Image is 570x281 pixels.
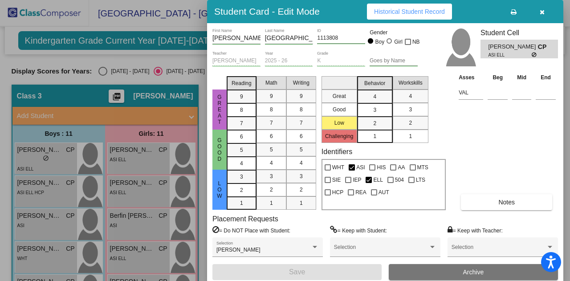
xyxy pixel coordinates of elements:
label: = Keep with Teacher: [448,226,503,235]
span: 4 [270,159,273,167]
label: = Do NOT Place with Student: [212,226,290,235]
div: Boy [375,38,385,46]
span: Great [216,94,224,125]
input: teacher [212,58,261,64]
span: 1 [240,199,243,207]
h3: Student Card - Edit Mode [214,6,320,17]
mat-label: Gender [370,29,418,37]
span: 7 [240,119,243,127]
span: ELL [373,175,383,185]
span: Archive [463,269,484,276]
span: 2 [409,119,412,127]
span: 8 [270,106,273,114]
label: Identifiers [322,147,352,156]
th: Beg [485,73,510,82]
span: 1 [409,132,412,140]
span: Notes [498,199,515,206]
span: 1 [373,132,376,140]
span: 9 [300,92,303,100]
span: 3 [240,173,243,181]
button: Historical Student Record [367,4,452,20]
th: Asses [456,73,485,82]
span: 1 [270,199,273,207]
span: 1 [300,199,303,207]
th: Mid [510,73,533,82]
button: Archive [389,264,558,280]
span: HCP [332,187,343,198]
span: 4 [240,159,243,167]
span: HIS [377,162,386,173]
span: REA [355,187,366,198]
h3: Student Cell [480,29,558,37]
span: Historical Student Record [374,8,445,15]
span: 3 [409,106,412,114]
span: 6 [270,132,273,140]
span: [PERSON_NAME] [216,247,261,253]
label: Placement Requests [212,215,278,223]
span: 9 [270,92,273,100]
span: SIE [332,175,341,185]
span: LTS [416,175,425,185]
span: 2 [240,186,243,194]
label: = Keep with Student: [330,226,387,235]
span: 8 [240,106,243,114]
span: 4 [373,93,376,101]
span: Save [289,268,305,276]
span: Reading [232,79,252,87]
span: 2 [300,186,303,194]
span: 3 [300,172,303,180]
span: NB [412,37,420,47]
span: 8 [300,106,303,114]
span: 5 [240,146,243,154]
span: WHT [332,162,344,173]
span: MTS [417,162,428,173]
span: ASI [356,162,365,173]
span: AA [398,162,405,173]
span: [PERSON_NAME] [PERSON_NAME] [488,42,537,52]
input: Enter ID [317,35,365,41]
span: CP [538,42,550,52]
input: grade [317,58,365,64]
input: year [265,58,313,64]
span: 7 [270,119,273,127]
button: Notes [461,194,552,210]
span: Good [216,137,224,162]
span: 4 [409,92,412,100]
span: 3 [373,106,376,114]
span: IEP [353,175,361,185]
span: Math [265,79,277,87]
input: assessment [459,86,483,99]
span: 6 [240,133,243,141]
span: 4 [300,159,303,167]
span: 2 [373,119,376,127]
input: goes by name [370,58,418,64]
span: Low [216,180,224,199]
th: End [533,73,558,82]
span: 5 [270,146,273,154]
span: 3 [270,172,273,180]
span: 2 [270,186,273,194]
span: 504 [395,175,404,185]
span: 7 [300,119,303,127]
span: 6 [300,132,303,140]
span: AUT [379,187,389,198]
span: 5 [300,146,303,154]
button: Save [212,264,382,280]
span: Behavior [364,79,385,87]
span: Writing [293,79,309,87]
div: Girl [394,38,403,46]
span: Workskills [399,79,423,87]
span: 9 [240,93,243,101]
span: ASI ELL [488,52,531,58]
